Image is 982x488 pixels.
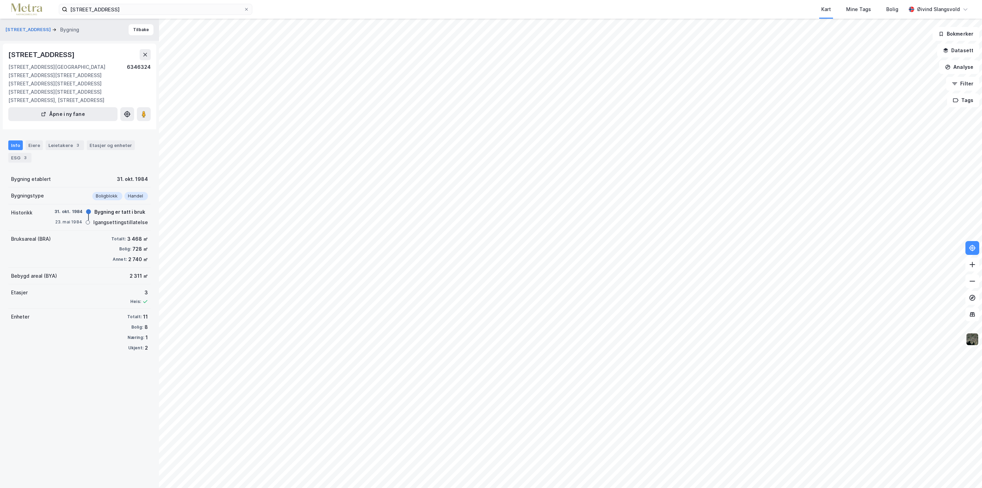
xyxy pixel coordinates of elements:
[11,175,51,183] div: Bygning etablert
[11,272,57,280] div: Bebygd areal (BYA)
[8,107,118,121] button: Åpne i ny fane
[947,93,979,107] button: Tags
[8,140,23,150] div: Info
[946,77,979,91] button: Filter
[26,140,43,150] div: Eiere
[119,246,131,252] div: Bolig:
[11,313,29,321] div: Enheter
[11,209,32,217] div: Historikk
[127,63,151,104] div: 6346324
[90,142,132,148] div: Etasjer og enheter
[11,3,42,16] img: metra-logo.256734c3b2bbffee19d4.png
[94,208,145,216] div: Bygning er tatt i bruk
[886,5,898,13] div: Bolig
[966,333,979,346] img: 9k=
[131,324,143,330] div: Bolig:
[93,218,148,227] div: Igangsettingstillatelse
[11,288,28,297] div: Etasjer
[55,219,82,225] div: 23. mai 1984
[132,245,148,253] div: 728 ㎡
[11,235,51,243] div: Bruksareal (BRA)
[117,175,148,183] div: 31. okt. 1984
[933,27,979,41] button: Bokmerker
[130,272,148,280] div: 2 311 ㎡
[127,314,142,320] div: Totalt:
[947,455,982,488] div: Kontrollprogram for chat
[8,153,31,163] div: ESG
[128,335,144,340] div: Næring:
[11,192,44,200] div: Bygningstype
[127,235,148,243] div: 3 468 ㎡
[145,344,148,352] div: 2
[128,345,143,351] div: Ukjent:
[144,323,148,331] div: 8
[937,44,979,57] button: Datasett
[143,313,148,321] div: 11
[821,5,831,13] div: Kart
[846,5,871,13] div: Mine Tags
[6,26,52,33] button: [STREET_ADDRESS]
[111,236,126,242] div: Totalt:
[22,154,29,161] div: 3
[939,60,979,74] button: Analyse
[46,140,84,150] div: Leietakere
[74,142,81,149] div: 3
[917,5,960,13] div: Øivind Slangsvold
[128,255,148,264] div: 2 740 ㎡
[113,257,127,262] div: Annet:
[8,63,127,104] div: [STREET_ADDRESS][GEOGRAPHIC_DATA][STREET_ADDRESS][STREET_ADDRESS][STREET_ADDRESS][STREET_ADDRESS]...
[8,49,76,60] div: [STREET_ADDRESS]
[129,24,153,35] button: Tilbake
[947,455,982,488] iframe: Chat Widget
[146,333,148,342] div: 1
[130,288,148,297] div: 3
[60,26,79,34] div: Bygning
[55,209,83,215] div: 31. okt. 1984
[130,299,141,304] div: Heis:
[67,4,244,15] input: Søk på adresse, matrikkel, gårdeiere, leietakere eller personer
